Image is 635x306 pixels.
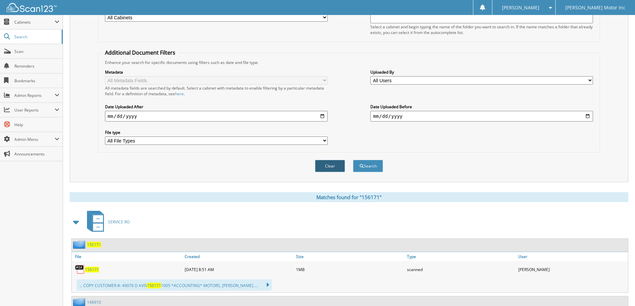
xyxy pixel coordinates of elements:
[175,91,184,97] a: here
[73,240,87,249] img: folder2.png
[14,19,55,25] span: Cabinets
[75,264,85,274] img: PDF.png
[105,111,328,122] input: start
[294,252,406,261] a: Size
[72,252,183,261] a: File
[14,151,59,157] span: Announcements
[14,93,55,98] span: Admin Reports
[315,160,345,172] button: Clear
[102,49,179,56] legend: Additional Document Filters
[405,252,517,261] a: Type
[405,263,517,276] div: scanned
[77,279,272,291] div: ... COPY CUSTOMER #: 49076 D AVIS 1005 *ACCOUNTING* MOTORS, [PERSON_NAME] ....
[105,130,328,135] label: File type
[370,111,593,122] input: end
[14,78,59,84] span: Bookmarks
[353,160,383,172] button: Search
[517,263,628,276] div: [PERSON_NAME]
[14,137,55,142] span: Admin Menu
[370,104,593,110] label: Date Uploaded Before
[85,267,99,272] a: 156171
[370,24,593,35] div: Select a cabinet and begin typing the name of the folder you want to search in. If the name match...
[105,69,328,75] label: Metadata
[14,49,59,54] span: Scan
[7,3,57,12] img: scan123-logo-white.svg
[87,242,101,247] a: 156171
[517,252,628,261] a: User
[105,85,328,97] div: All metadata fields are searched by default. Select a cabinet with metadata to enable filtering b...
[83,209,130,235] a: SERVICE RO
[14,122,59,128] span: Help
[502,6,539,10] span: [PERSON_NAME]
[70,192,628,202] div: Matches found for "156171"
[105,104,328,110] label: Date Uploaded After
[108,219,130,225] span: SERVICE RO
[183,252,294,261] a: Created
[565,6,625,10] span: [PERSON_NAME] Motor Inc
[87,299,101,305] a: 146910
[602,274,635,306] iframe: Chat Widget
[183,263,294,276] div: [DATE] 8:51 AM
[370,69,593,75] label: Uploaded By
[294,263,406,276] div: 1MB
[147,283,161,288] span: 156171
[14,34,58,40] span: Search
[14,63,59,69] span: Reminders
[102,60,596,65] div: Enhance your search for specific documents using filters such as date and file type.
[14,107,55,113] span: User Reports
